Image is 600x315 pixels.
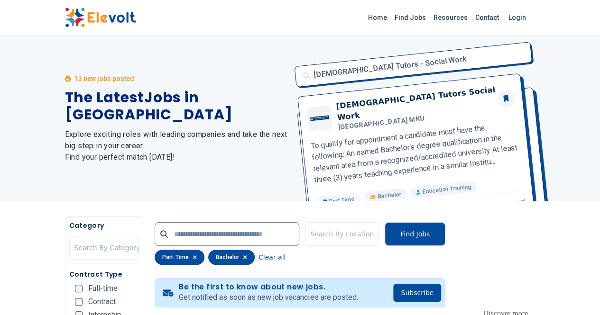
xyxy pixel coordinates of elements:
button: Clear all [258,250,286,265]
span: Full-time [88,285,118,292]
a: Find Jobs [391,10,430,25]
a: Resources [430,10,471,25]
div: bachelor [208,250,255,265]
a: Login [503,8,532,27]
h5: Category [69,221,139,230]
a: Home [364,10,391,25]
a: Contact [471,10,503,25]
img: Elevolt [65,8,136,27]
h4: Be the first to know about new jobs. [179,282,358,292]
div: part-time [155,250,204,265]
input: Contract [75,298,83,306]
button: Find Jobs [385,222,445,246]
h1: The Latest Jobs in [GEOGRAPHIC_DATA] [65,89,289,123]
span: Contract [88,298,116,306]
iframe: Chat Widget [553,270,600,315]
input: Full-time [75,285,83,292]
button: Subscribe [393,284,441,302]
h5: Contract Type [69,270,139,279]
h2: Explore exciting roles with leading companies and take the next big step in your career. Find you... [65,129,289,163]
p: 13 new jobs posted [74,74,134,83]
p: Get notified as soon as new job vacancies are posted. [179,292,358,303]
